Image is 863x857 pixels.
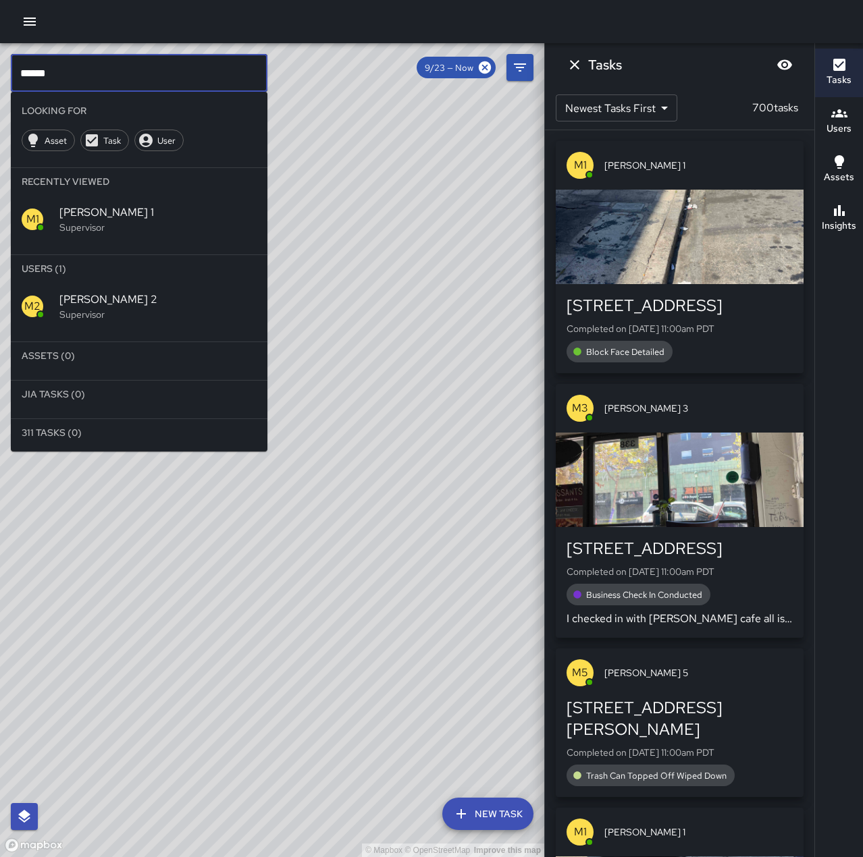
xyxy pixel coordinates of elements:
div: 9/23 — Now [417,57,496,78]
div: Newest Tasks First [556,94,677,121]
span: [PERSON_NAME] 2 [59,292,257,308]
p: Completed on [DATE] 11:00am PDT [567,565,793,578]
h6: Tasks [827,73,852,88]
button: Dismiss [561,51,588,78]
span: Task [96,135,128,146]
button: New Task [442,798,533,830]
span: User [150,135,183,146]
span: Trash Can Topped Off Wiped Down [578,770,735,781]
h6: Tasks [588,54,622,76]
p: Completed on [DATE] 11:00am PDT [567,746,793,759]
span: [PERSON_NAME] 1 [604,825,793,839]
p: M3 [572,400,588,416]
div: [STREET_ADDRESS] [567,295,793,316]
h6: Assets [824,170,854,185]
li: Looking For [11,97,267,124]
p: M2 [24,298,41,314]
li: Recently Viewed [11,168,267,195]
h6: Insights [822,219,856,233]
li: Users (1) [11,255,267,282]
div: [STREET_ADDRESS][PERSON_NAME] [567,697,793,740]
button: Filters [506,54,533,81]
div: M2[PERSON_NAME] 2Supervisor [11,282,267,331]
span: [PERSON_NAME] 5 [604,666,793,680]
span: [PERSON_NAME] 1 [604,159,793,172]
span: Asset [37,135,74,146]
span: [PERSON_NAME] 1 [59,204,257,221]
p: Supervisor [59,308,257,321]
button: M5[PERSON_NAME] 5[STREET_ADDRESS][PERSON_NAME]Completed on [DATE] 11:00am PDTTrash Can Topped Off... [556,648,804,797]
span: Block Face Detailed [578,346,673,358]
button: Blur [771,51,798,78]
div: User [134,130,184,151]
span: [PERSON_NAME] 3 [604,402,793,415]
li: Jia Tasks (0) [11,381,267,408]
button: Tasks [815,49,863,97]
p: M1 [26,211,39,227]
button: Insights [815,194,863,243]
p: M1 [574,157,587,173]
li: 311 Tasks (0) [11,419,267,446]
button: M1[PERSON_NAME] 1[STREET_ADDRESS]Completed on [DATE] 11:00am PDTBlock Face Detailed [556,141,804,373]
span: 9/23 — Now [417,62,481,74]
button: Assets [815,146,863,194]
p: Completed on [DATE] 11:00am PDT [567,322,793,335]
p: M5 [572,665,588,681]
div: M1[PERSON_NAME] 1Supervisor [11,195,267,244]
button: Users [815,97,863,146]
h6: Users [827,121,852,136]
span: Business Check In Conducted [578,589,710,601]
div: Task [80,130,129,151]
li: Assets (0) [11,342,267,369]
p: M1 [574,824,587,840]
p: I checked in with [PERSON_NAME] cafe all is well . [567,611,793,627]
p: Supervisor [59,221,257,234]
button: M3[PERSON_NAME] 3[STREET_ADDRESS]Completed on [DATE] 11:00am PDTBusiness Check In ConductedI chec... [556,384,804,638]
div: [STREET_ADDRESS] [567,538,793,559]
p: 700 tasks [747,100,804,116]
div: Asset [22,130,75,151]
